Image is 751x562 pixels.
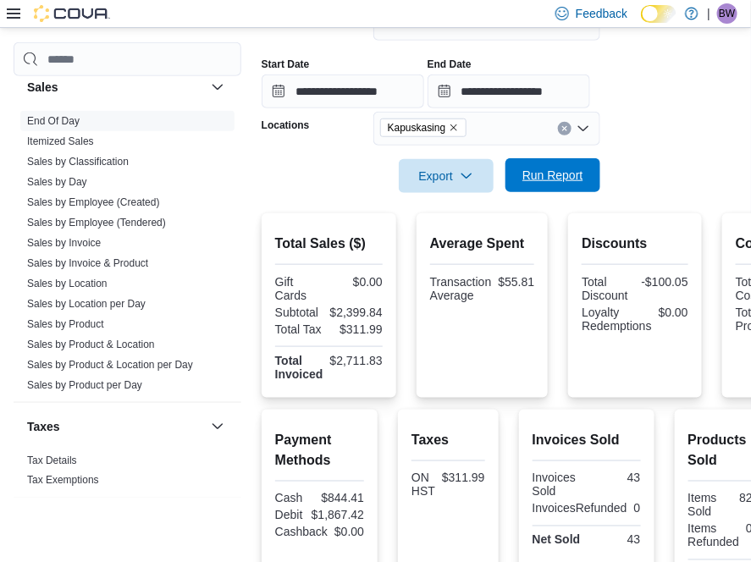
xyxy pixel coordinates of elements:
input: Press the down key to open a popover containing a calendar. [262,74,424,108]
div: ON HST [411,471,435,499]
button: Clear input [558,122,572,135]
div: Blaze Willett [717,3,737,24]
a: Sales by Day [27,176,87,188]
a: Sales by Invoice & Product [27,257,148,269]
a: Sales by Employee (Created) [27,196,160,208]
img: Cova [34,5,110,22]
div: Total Discount [582,275,632,302]
div: 0 [634,502,641,515]
span: Sales by Product & Location [27,338,155,351]
div: Taxes [14,450,241,498]
h2: Invoices Sold [533,430,641,450]
h2: Discounts [582,234,688,254]
a: Sales by Classification [27,156,129,168]
div: Sales [14,111,241,402]
a: Sales by Product [27,318,104,330]
span: Sales by Day [27,175,87,189]
span: BW [719,3,735,24]
div: 43 [590,471,641,485]
span: Kapuskasing [388,119,446,136]
div: Debit [275,509,305,522]
span: Sales by Location per Day [27,297,146,311]
span: Export [409,159,483,193]
a: End Of Day [27,115,80,127]
div: $844.41 [321,492,364,505]
div: Cash [275,492,315,505]
span: Sales by Location [27,277,108,290]
span: Sales by Product [27,317,104,331]
div: $2,399.84 [330,306,383,319]
label: Locations [262,118,310,132]
input: Dark Mode [641,5,676,23]
span: Sales by Invoice [27,236,101,250]
a: Tax Details [27,455,77,466]
a: Sales by Product per Day [27,379,142,391]
a: Itemized Sales [27,135,94,147]
div: $1,867.42 [312,509,364,522]
span: Feedback [576,5,627,22]
span: Sales by Employee (Tendered) [27,216,166,229]
span: Sales by Product & Location per Day [27,358,193,372]
a: Sales by Location [27,278,108,289]
h2: Taxes [411,430,485,450]
h2: Payment Methods [275,430,364,471]
div: InvoicesRefunded [533,502,627,515]
span: Run Report [522,167,583,184]
a: Sales by Location per Day [27,298,146,310]
button: Export [399,159,494,193]
span: Sales by Invoice & Product [27,256,148,270]
span: Sales by Product per Day [27,378,142,392]
span: Kapuskasing [380,118,467,137]
button: Open list of options [577,122,590,135]
div: $2,711.83 [330,354,383,367]
strong: Total Invoiced [275,354,323,381]
h2: Total Sales ($) [275,234,383,254]
h3: Sales [27,79,58,96]
a: Tax Exemptions [27,475,99,487]
a: Sales by Employee (Tendered) [27,217,166,229]
p: | [707,3,710,24]
div: $311.99 [442,471,485,485]
div: Cashback [275,526,328,539]
span: End Of Day [27,114,80,128]
span: Sales by Employee (Created) [27,196,160,209]
div: Gift Cards [275,275,326,302]
div: -$100.05 [638,275,688,289]
div: Subtotal [275,306,323,319]
label: End Date [428,58,472,71]
button: Taxes [27,418,204,435]
div: $55.81 [499,275,535,289]
h2: Average Spent [430,234,534,254]
div: $0.00 [332,275,383,289]
a: Sales by Invoice [27,237,101,249]
span: Sales by Classification [27,155,129,168]
button: Remove Kapuskasing from selection in this group [449,123,459,133]
h3: Taxes [27,418,60,435]
div: Items Sold [688,492,717,519]
strong: Net Sold [533,533,581,547]
div: 43 [590,533,641,547]
a: Sales by Product & Location [27,339,155,350]
button: Run Report [505,158,600,192]
label: Start Date [262,58,310,71]
div: $0.00 [659,306,688,319]
div: Total Tax [275,322,326,336]
span: Tax Details [27,454,77,467]
div: Transaction Average [430,275,492,302]
a: Sales by Product & Location per Day [27,359,193,371]
button: Sales [207,77,228,97]
div: Invoices Sold [533,471,583,499]
div: $0.00 [334,526,364,539]
button: Sales [27,79,204,96]
span: Tax Exemptions [27,474,99,488]
input: Press the down key to open a popover containing a calendar. [428,74,590,108]
div: $311.99 [332,322,383,336]
span: Itemized Sales [27,135,94,148]
div: Loyalty Redemptions [582,306,652,333]
button: Taxes [207,416,228,437]
div: Items Refunded [688,522,740,549]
